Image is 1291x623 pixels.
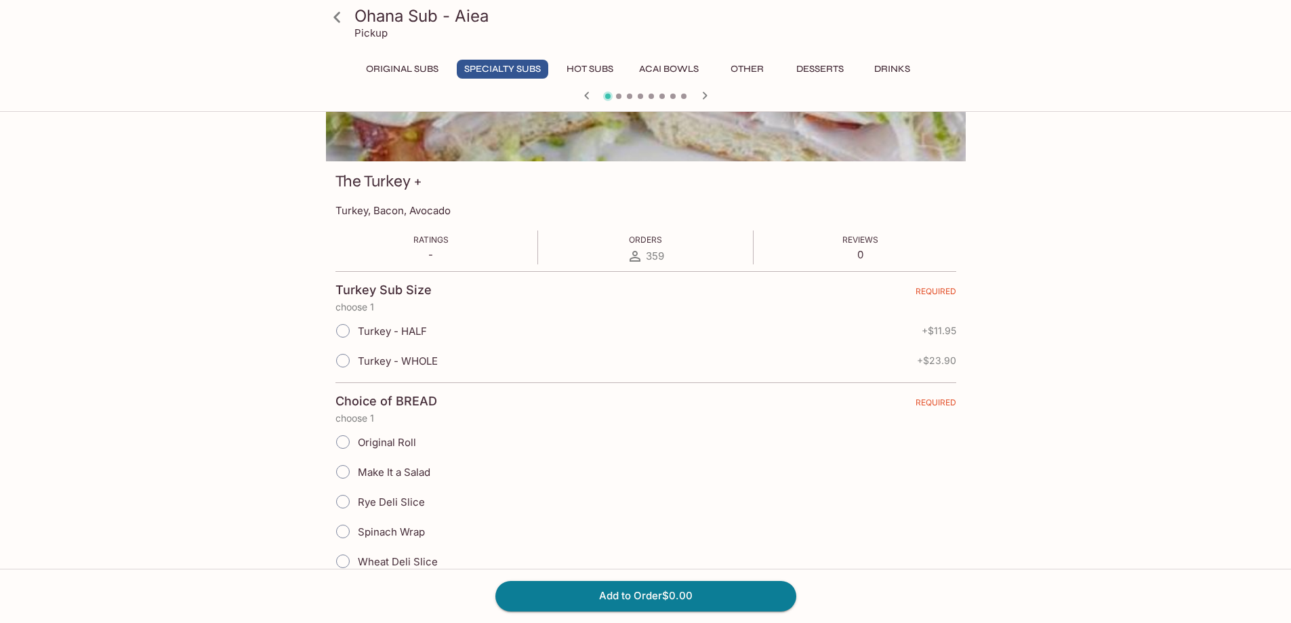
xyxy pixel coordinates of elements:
p: - [413,248,449,261]
button: Desserts [789,60,851,79]
button: Original Subs [358,60,446,79]
span: REQUIRED [916,286,956,302]
span: Make It a Salad [358,466,430,479]
button: Other [717,60,778,79]
span: Reviews [842,235,878,245]
button: Acai Bowls [632,60,706,79]
h3: The Turkey + [335,171,422,192]
span: Ratings [413,235,449,245]
span: Turkey - HALF [358,325,427,338]
button: Specialty Subs [457,60,548,79]
span: Original Roll [358,436,416,449]
p: choose 1 [335,413,956,424]
h4: Turkey Sub Size [335,283,432,298]
span: + $11.95 [922,325,956,336]
button: Add to Order$0.00 [495,581,796,611]
span: Wheat Deli Slice [358,555,438,568]
p: 0 [842,248,878,261]
span: Turkey - WHOLE [358,355,438,367]
p: choose 1 [335,302,956,313]
span: Rye Deli Slice [358,496,425,508]
button: Drinks [862,60,923,79]
h4: Choice of BREAD [335,394,437,409]
h3: Ohana Sub - Aiea [354,5,960,26]
span: Spinach Wrap [358,525,425,538]
span: + $23.90 [917,355,956,366]
span: 359 [646,249,664,262]
button: Hot Subs [559,60,621,79]
p: Turkey, Bacon, Avocado [335,204,956,217]
p: Pickup [354,26,388,39]
span: REQUIRED [916,397,956,413]
span: Orders [629,235,662,245]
